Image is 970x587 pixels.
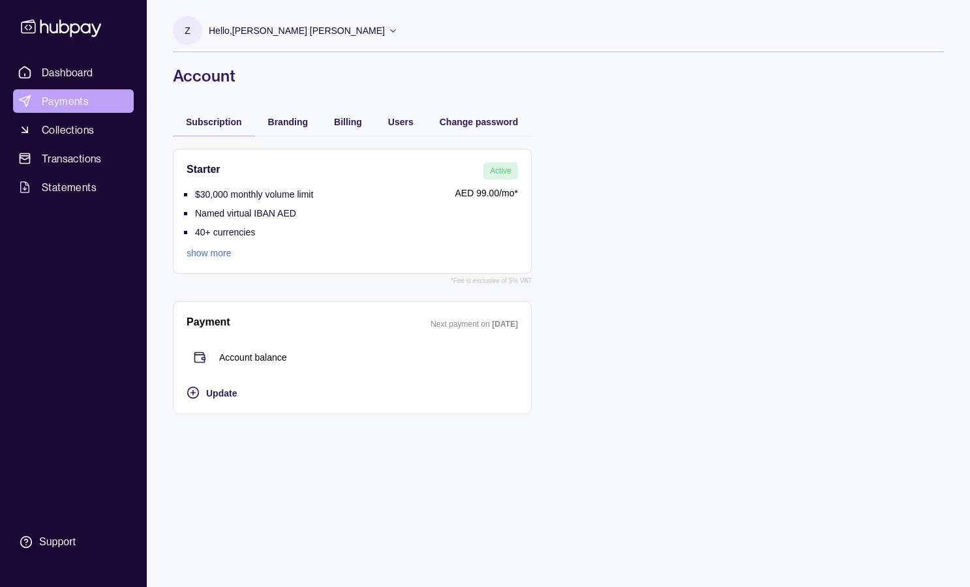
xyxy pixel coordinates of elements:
p: Named virtual IBAN AED [195,208,296,218]
a: Statements [13,175,134,199]
span: Subscription [186,117,242,127]
span: Transactions [42,151,102,166]
a: Transactions [13,147,134,170]
span: Collections [42,122,94,138]
button: Update [187,385,518,400]
a: Support [13,528,134,556]
a: Dashboard [13,61,134,84]
p: $30,000 monthly volume limit [195,189,313,200]
h1: Account [173,65,944,86]
p: Next payment on [431,320,492,329]
div: Support [39,535,76,549]
a: Collections [13,118,134,142]
a: show more [187,246,313,260]
p: [DATE] [492,320,518,329]
span: Branding [268,117,308,127]
p: 40+ currencies [195,227,255,237]
p: Hello, [PERSON_NAME] [PERSON_NAME] [209,23,385,38]
h2: Payment [187,315,230,331]
span: Users [388,117,414,127]
h2: Starter [187,162,220,179]
span: Billing [334,117,362,127]
span: Update [206,388,237,399]
span: Statements [42,179,97,195]
span: Active [490,166,511,175]
p: Account balance [219,350,287,365]
p: Z [185,23,190,38]
p: AED 99.00 /mo* [320,186,518,200]
p: *Fee is exclusive of 5% VAT [451,274,532,288]
span: Payments [42,93,89,109]
span: Change password [440,117,519,127]
span: Dashboard [42,65,93,80]
a: Payments [13,89,134,113]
